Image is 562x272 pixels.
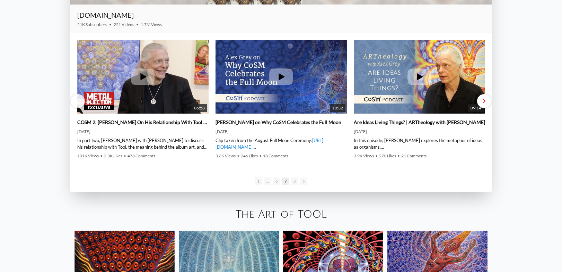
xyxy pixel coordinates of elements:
[236,209,327,220] a: The Art of TOOL
[124,153,126,158] span: •
[354,40,485,114] a: Are Ideas Living Things? | ARTheology with Alex Grey 09:14
[216,137,347,150] div: Clip taken from the August Full Moon Ceremony: | The CoSM Podcast | ► Apple Podcasts | (leave a 5...
[255,178,262,185] span: Go to slide 1
[259,153,262,158] span: •
[282,178,289,185] span: Go to slide 7
[77,119,209,125] a: COSM 2: [PERSON_NAME] On His Relationship With Tool & Meaning Behind The Album Art| Metal Injection
[397,153,400,158] span: •
[477,94,491,108] div: Next slide
[77,22,107,27] span: 51K Subscribers
[141,22,162,27] span: 1.7M Views
[216,153,236,158] span: 3.6K Views
[401,153,427,158] span: 21 Comments
[136,22,139,27] span: •
[128,153,155,158] span: 478 Comments
[263,153,288,158] span: 18 Comments
[300,178,307,185] span: Go to next slide
[216,27,347,126] img: Alex Grey on Why CoSM Celebrates the Full Moon
[77,129,209,134] div: [DATE]
[468,104,484,112] span: 09:14
[237,153,239,158] span: •
[109,22,112,27] span: •
[71,94,85,108] div: Previous slide
[330,104,345,112] span: 10:32
[379,153,396,158] span: 270 Likes
[354,153,374,158] span: 3.9K Views
[241,153,258,158] span: 246 Likes
[104,153,122,158] span: 2.3K Likes
[444,14,485,22] iframe: Subscribe to CoSM.TV on YouTube
[216,138,323,149] a: [URL][DOMAIN_NAME]
[77,137,209,150] div: In part two, [PERSON_NAME] with [PERSON_NAME] to discuss his relationship with Tool, the meaning ...
[77,27,209,126] img: COSM 2: Alex Grey On His Relationship With Tool & Meaning Behind The Album Art| Metal Injection
[273,178,280,185] span: Go to slide 6
[77,153,99,158] span: 101K Views
[114,22,134,27] span: 221 Videos
[264,178,271,185] span: Go to slide 3
[354,137,485,150] div: In this episode, [PERSON_NAME] explores the metaphor of ideas as organisms. | The CoSM Podcast | ...
[77,40,209,114] a: COSM 2: Alex Grey On His Relationship With Tool & Meaning Behind The Album Art| Metal Injection 0...
[375,153,378,158] span: •
[216,119,341,125] a: [PERSON_NAME] on Why CoSM Celebrates the Full Moon
[354,27,485,126] img: Are Ideas Living Things? | ARTheology with Alex Grey
[100,153,103,158] span: •
[216,40,347,114] a: Alex Grey on Why CoSM Celebrates the Full Moon 10:32
[192,104,207,112] span: 06:58
[354,129,485,134] div: [DATE]
[216,129,347,134] div: [DATE]
[291,178,298,185] span: Go to slide 8
[354,119,485,125] a: Are Ideas Living Things? | ARTheology with [PERSON_NAME]
[77,11,134,19] a: [DOMAIN_NAME]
